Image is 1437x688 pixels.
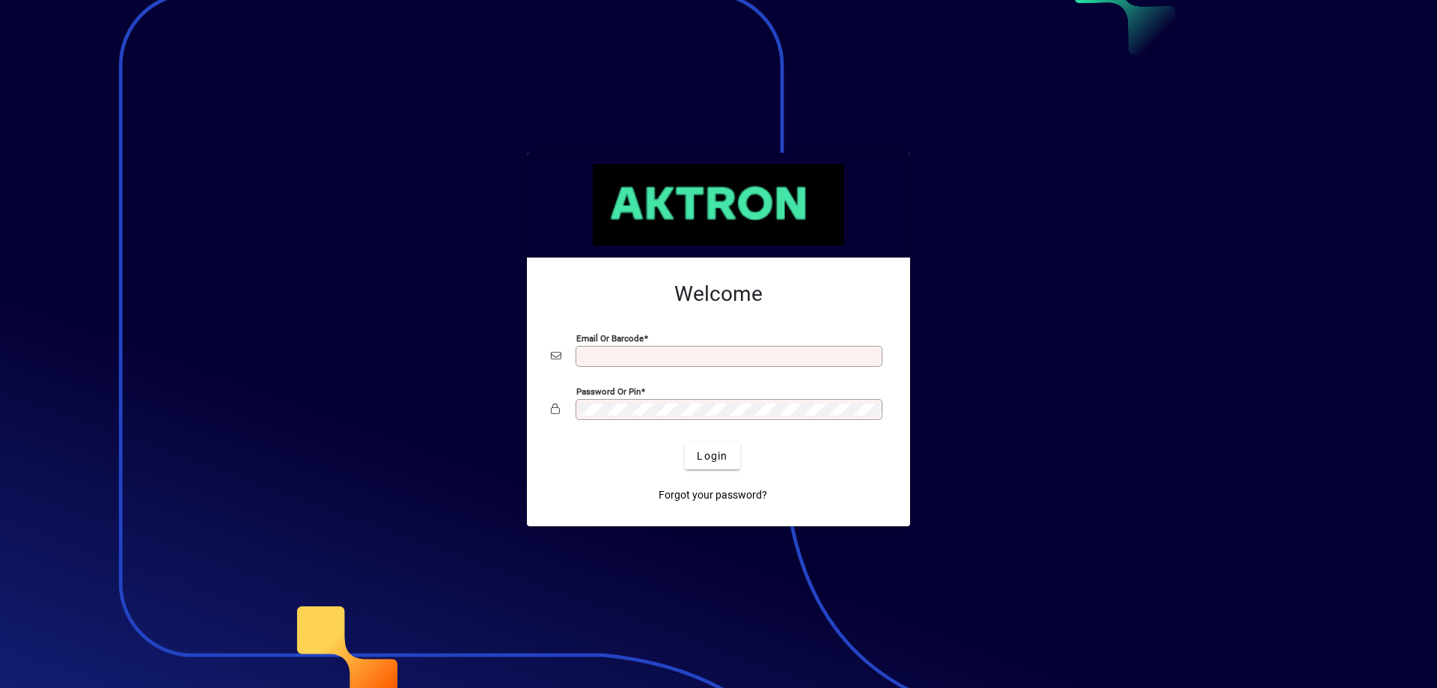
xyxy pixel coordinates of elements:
mat-label: Password or Pin [576,386,641,397]
a: Forgot your password? [653,481,773,508]
h2: Welcome [551,281,886,307]
mat-label: Email or Barcode [576,333,644,344]
button: Login [685,442,739,469]
span: Forgot your password? [659,487,767,503]
span: Login [697,448,727,464]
